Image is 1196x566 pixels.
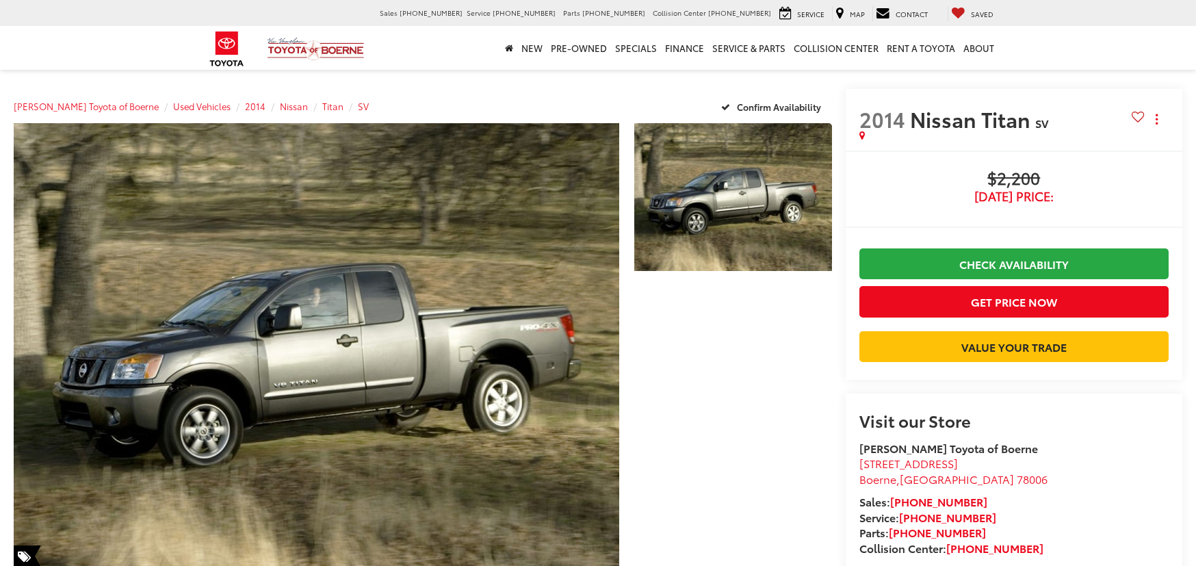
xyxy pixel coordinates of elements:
span: Service [467,8,491,18]
a: Nissan [280,100,308,112]
span: Collision Center [653,8,706,18]
span: Confirm Availability [737,101,821,113]
span: 78006 [1017,471,1048,487]
a: Rent a Toyota [883,26,959,70]
a: Collision Center [790,26,883,70]
a: [PERSON_NAME] Toyota of Boerne [14,100,159,112]
h2: Visit our Store [859,411,1169,429]
a: Finance [661,26,708,70]
strong: [PERSON_NAME] Toyota of Boerne [859,440,1038,456]
button: Confirm Availability [714,94,832,118]
a: Specials [611,26,661,70]
a: About [959,26,998,70]
span: $2,200 [859,169,1169,190]
a: New [517,26,547,70]
strong: Parts: [859,524,986,540]
span: [PHONE_NUMBER] [708,8,771,18]
a: Service [776,6,828,21]
a: Used Vehicles [173,100,231,112]
span: Parts [563,8,580,18]
a: Value Your Trade [859,331,1169,362]
span: [GEOGRAPHIC_DATA] [900,471,1014,487]
span: Nissan Titan [910,104,1035,133]
a: Service & Parts: Opens in a new tab [708,26,790,70]
a: Pre-Owned [547,26,611,70]
span: 2014 [859,104,905,133]
a: My Saved Vehicles [948,6,997,21]
span: [PHONE_NUMBER] [400,8,463,18]
a: [PHONE_NUMBER] [889,524,986,540]
strong: Service: [859,509,996,525]
span: Map [850,9,865,19]
a: [PHONE_NUMBER] [946,540,1043,556]
a: Contact [872,6,931,21]
img: Vic Vaughan Toyota of Boerne [267,37,365,61]
span: Sales [380,8,398,18]
strong: Collision Center: [859,540,1043,556]
span: SV [1035,115,1049,131]
a: Titan [322,100,343,112]
a: [PHONE_NUMBER] [899,509,996,525]
button: Actions [1145,107,1169,131]
span: Service [797,9,824,19]
a: [PHONE_NUMBER] [890,493,987,509]
button: Get Price Now [859,286,1169,317]
img: 2014 Nissan Titan SV [632,122,833,273]
span: [PHONE_NUMBER] [582,8,645,18]
span: Boerne [859,471,896,487]
span: Contact [896,9,928,19]
a: SV [358,100,369,112]
span: dropdown dots [1156,114,1158,125]
img: Toyota [201,27,252,71]
span: [STREET_ADDRESS] [859,455,958,471]
a: Home [501,26,517,70]
span: , [859,471,1048,487]
a: [STREET_ADDRESS] Boerne,[GEOGRAPHIC_DATA] 78006 [859,455,1048,487]
span: Saved [971,9,993,19]
span: [PHONE_NUMBER] [493,8,556,18]
strong: Sales: [859,493,987,509]
a: Check Availability [859,248,1169,279]
span: [DATE] Price: [859,190,1169,203]
a: Expand Photo 1 [634,123,831,271]
a: 2014 [245,100,265,112]
a: Map [832,6,868,21]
